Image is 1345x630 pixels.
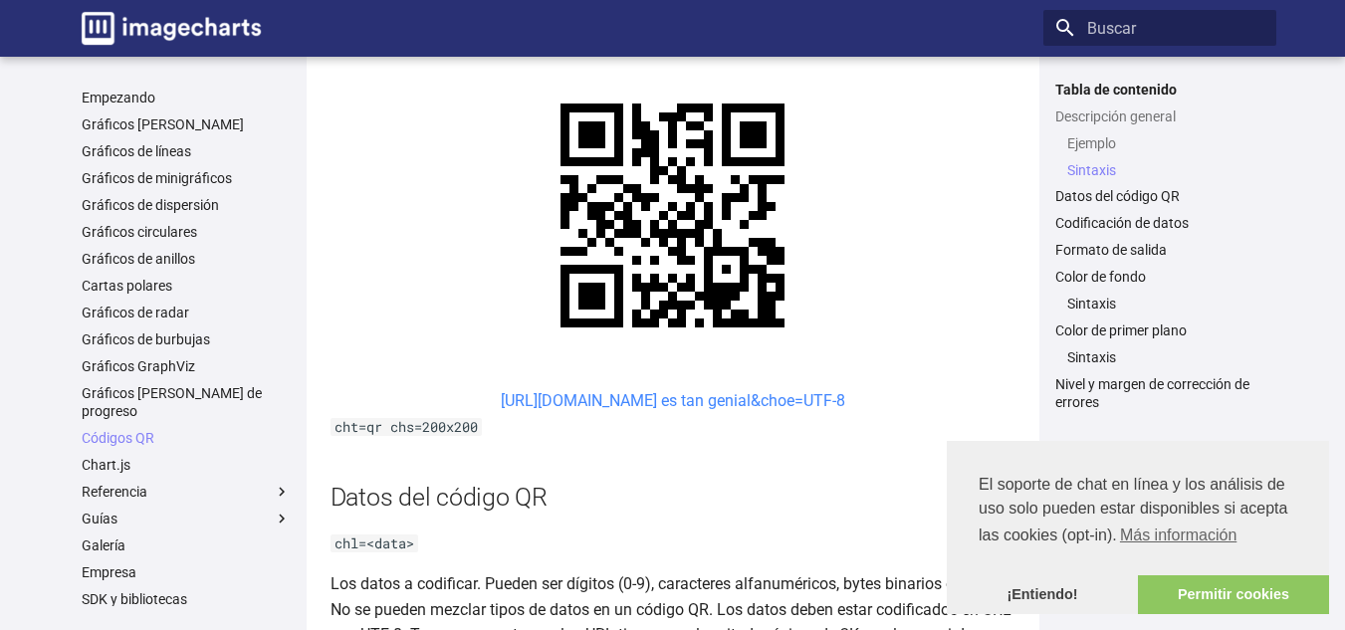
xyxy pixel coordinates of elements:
[331,483,548,512] font: Datos del código QR
[979,476,1287,543] font: El soporte de chat en línea y los análisis de uso solo pueden estar disponibles si acepta las coo...
[82,564,136,580] font: Empresa
[82,12,261,45] img: logo
[1055,107,1264,125] a: Descripción general
[82,357,291,375] a: Gráficos GraphViz
[82,170,232,186] font: Gráficos de minigráficos
[82,224,197,240] font: Gráficos circulares
[82,591,187,607] font: SDK y bibliotecas
[1055,134,1264,179] nav: Descripción general
[501,391,845,410] a: [URL][DOMAIN_NAME] es tan genial&choe=UTF-8
[82,330,291,348] a: Gráficos de burbujas
[1055,376,1249,410] font: Nivel y margen de corrección de errores
[82,277,291,295] a: Cartas polares
[947,575,1138,615] a: Descartar el mensaje de cookies
[331,418,482,436] code: cht=qr chs=200x200
[82,537,125,553] font: Galería
[74,4,269,53] a: Documentación de gráficos de imágenes
[82,223,291,241] a: Gráficos circulares
[1067,161,1264,179] a: Sintaxis
[82,511,117,526] font: Guías
[82,250,291,268] a: Gráficos de anillos
[1043,81,1276,412] nav: Tabla de contenido
[1055,269,1146,285] font: Color de fondo
[1055,322,1187,338] font: Color de primer plano
[82,457,130,473] font: Chart.js
[947,441,1329,614] div: consentimiento de cookies
[1055,348,1264,366] nav: Color de primer plano
[82,142,291,160] a: Gráficos de líneas
[1055,108,1176,124] font: Descripción general
[82,358,195,374] font: Gráficos GraphViz
[1120,526,1236,543] font: Más información
[82,385,262,419] font: Gráficos [PERSON_NAME] de progreso
[1178,586,1289,602] font: Permitir cookies
[1055,321,1264,339] a: Color de primer plano
[1055,82,1177,98] font: Tabla de contenido
[1067,135,1116,151] font: Ejemplo
[82,536,291,554] a: Galería
[82,429,291,447] a: Códigos QR
[82,115,291,133] a: Gráficos [PERSON_NAME]
[82,331,210,347] font: Gráficos de burbujas
[82,305,189,320] font: Gráficos de radar
[82,278,172,294] font: Cartas polares
[1055,242,1167,258] font: Formato de salida
[82,384,291,420] a: Gráficos [PERSON_NAME] de progreso
[1067,295,1264,313] a: Sintaxis
[1055,214,1264,232] a: Codificación de datos
[82,456,291,474] a: Chart.js
[1007,586,1077,602] font: ¡Entiendo!
[1055,241,1264,259] a: Formato de salida
[331,534,418,552] code: chl=<data>
[1055,268,1264,286] a: Color de fondo
[1055,295,1264,313] nav: Color de fondo
[1117,521,1240,550] a: Obtenga más información sobre las cookies
[1055,215,1189,231] font: Codificación de datos
[82,90,155,105] font: Empezando
[1055,187,1264,205] a: Datos del código QR
[1067,296,1116,312] font: Sintaxis
[82,590,291,608] a: SDK y bibliotecas
[82,169,291,187] a: Gráficos de minigráficos
[1067,349,1116,365] font: Sintaxis
[82,89,291,106] a: Empezando
[82,116,244,132] font: Gráficos [PERSON_NAME]
[82,304,291,321] a: Gráficos de radar
[1138,575,1329,615] a: permitir cookies
[1067,162,1116,178] font: Sintaxis
[82,251,195,267] font: Gráficos de anillos
[82,196,291,214] a: Gráficos de dispersión
[1067,134,1264,152] a: Ejemplo
[82,197,219,213] font: Gráficos de dispersión
[1055,188,1180,204] font: Datos del código QR
[82,484,147,500] font: Referencia
[82,143,191,159] font: Gráficos de líneas
[1055,375,1264,411] a: Nivel y margen de corrección de errores
[82,563,291,581] a: Empresa
[516,59,829,372] img: cuadro
[82,430,154,446] font: Códigos QR
[1043,10,1276,46] input: Buscar
[1067,348,1264,366] a: Sintaxis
